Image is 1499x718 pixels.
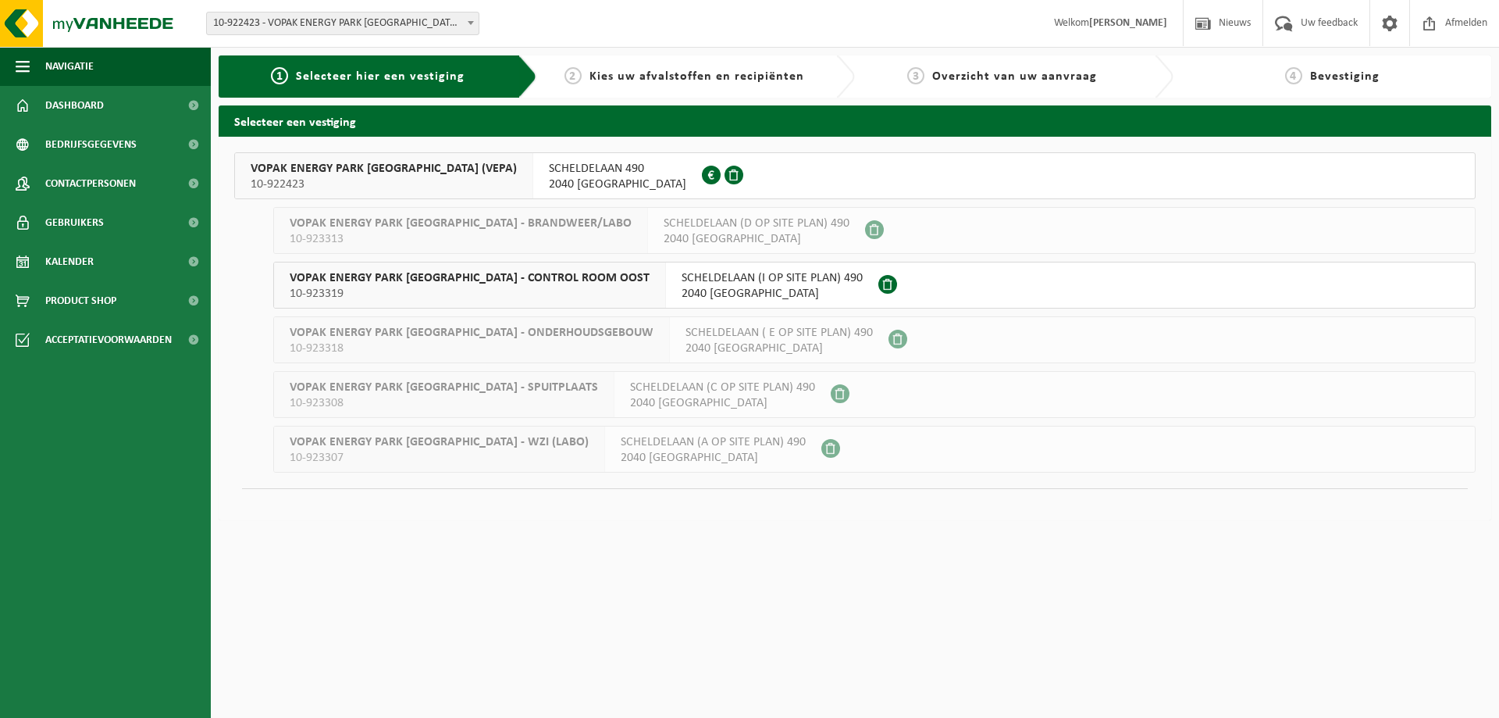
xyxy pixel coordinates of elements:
[1089,17,1167,29] strong: [PERSON_NAME]
[664,216,849,231] span: SCHELDELAAN (D OP SITE PLAN) 490
[589,70,804,83] span: Kies uw afvalstoffen en recipiënten
[682,270,863,286] span: SCHELDELAAN (I OP SITE PLAN) 490
[549,161,686,177] span: SCHELDELAAN 490
[290,380,598,395] span: VOPAK ENERGY PARK [GEOGRAPHIC_DATA] - SPUITPLAATS
[290,341,653,356] span: 10-923318
[1285,67,1302,84] span: 4
[219,105,1491,136] h2: Selecteer een vestiging
[296,70,465,83] span: Selecteer hier een vestiging
[251,177,517,192] span: 10-922423
[685,341,873,356] span: 2040 [GEOGRAPHIC_DATA]
[290,286,650,302] span: 10-923319
[206,12,479,35] span: 10-922423 - VOPAK ENERGY PARK ANTWERP (VEPA) - ANTWERPEN
[907,67,924,84] span: 3
[549,177,686,192] span: 2040 [GEOGRAPHIC_DATA]
[682,286,863,302] span: 2040 [GEOGRAPHIC_DATA]
[621,434,806,450] span: SCHELDELAAN (A OP SITE PLAN) 490
[685,325,873,341] span: SCHELDELAAN ( E OP SITE PLAN) 490
[45,320,172,359] span: Acceptatievoorwaarden
[45,125,137,164] span: Bedrijfsgegevens
[290,216,632,231] span: VOPAK ENERGY PARK [GEOGRAPHIC_DATA] - BRANDWEER/LABO
[234,152,1476,199] button: VOPAK ENERGY PARK [GEOGRAPHIC_DATA] (VEPA) 10-922423 SCHELDELAAN 4902040 [GEOGRAPHIC_DATA]
[45,281,116,320] span: Product Shop
[45,86,104,125] span: Dashboard
[621,450,806,466] span: 2040 [GEOGRAPHIC_DATA]
[45,47,94,86] span: Navigatie
[45,164,136,203] span: Contactpersonen
[1310,70,1380,83] span: Bevestiging
[271,67,288,84] span: 1
[290,270,650,286] span: VOPAK ENERGY PARK [GEOGRAPHIC_DATA] - CONTROL ROOM OOST
[630,395,815,411] span: 2040 [GEOGRAPHIC_DATA]
[932,70,1097,83] span: Overzicht van uw aanvraag
[45,242,94,281] span: Kalender
[290,450,589,466] span: 10-923307
[630,380,815,395] span: SCHELDELAAN (C OP SITE PLAN) 490
[207,13,479,34] span: 10-922423 - VOPAK ENERGY PARK ANTWERP (VEPA) - ANTWERPEN
[251,161,517,177] span: VOPAK ENERGY PARK [GEOGRAPHIC_DATA] (VEPA)
[290,231,632,247] span: 10-923313
[290,325,653,341] span: VOPAK ENERGY PARK [GEOGRAPHIC_DATA] - ONDERHOUDSGEBOUW
[290,395,598,411] span: 10-923308
[273,262,1476,309] button: VOPAK ENERGY PARK [GEOGRAPHIC_DATA] - CONTROL ROOM OOST 10-923319 SCHELDELAAN (I OP SITE PLAN) 49...
[664,231,849,247] span: 2040 [GEOGRAPHIC_DATA]
[290,434,589,450] span: VOPAK ENERGY PARK [GEOGRAPHIC_DATA] - WZI (LABO)
[564,67,582,84] span: 2
[45,203,104,242] span: Gebruikers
